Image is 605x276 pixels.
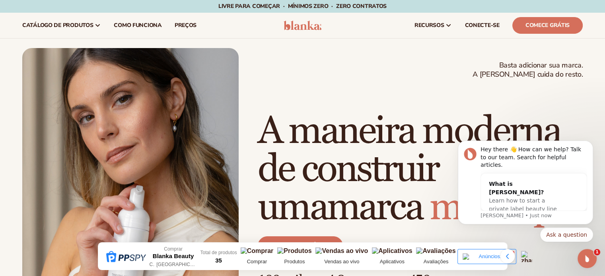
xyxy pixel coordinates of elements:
[512,17,583,34] a: Comece grátis
[578,249,597,268] iframe: Chat ao vivo do Intercom
[218,2,280,10] font: Livre para começar
[22,21,93,29] font: catálogo de produtos
[258,146,438,231] font: de construir uma
[327,184,422,231] font: marca
[408,13,459,38] a: recursos
[430,184,553,231] span: makeup
[107,13,168,38] a: Como funciona
[258,236,343,255] a: Comece grátis
[284,21,321,30] img: logotipo
[175,21,196,29] font: preços
[283,2,285,10] font: ·
[458,13,506,38] a: CONECTE-SE
[336,2,387,10] font: ZERO contratos
[414,21,444,29] font: recursos
[331,2,333,10] font: ·
[275,241,326,250] font: Comece grátis
[288,2,329,10] font: Mínimos ZERO
[168,13,203,38] a: preços
[16,13,107,38] a: catálogo de produtos
[465,21,499,29] font: CONECTE-SE
[473,69,583,79] font: A [PERSON_NAME] cuida do resto.
[114,21,161,29] font: Como funciona
[525,21,570,29] font: Comece grátis
[258,108,560,154] font: A maneira moderna
[595,249,599,255] font: 1
[446,122,605,255] iframe: Mensagem de notificação do intercomunicador
[499,60,583,70] font: Basta adicionar sua marca.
